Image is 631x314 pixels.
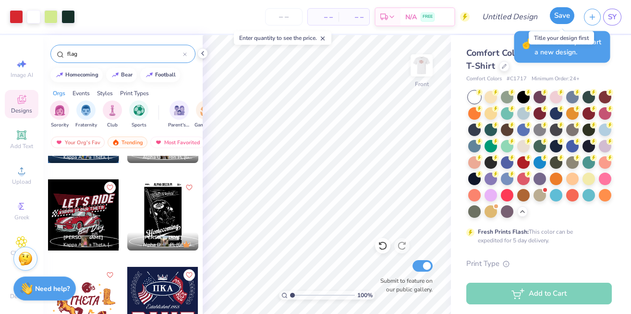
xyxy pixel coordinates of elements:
button: filter button [75,100,97,129]
span: Alpha Omicron Pi, [GEOGRAPHIC_DATA][US_STATE] [143,154,194,161]
button: filter button [103,100,122,129]
input: – – [265,8,303,25]
img: Front [412,56,431,75]
div: Title your design first [529,31,594,45]
span: Upload [12,178,31,186]
span: Parent's Weekend [168,122,190,129]
label: Submit to feature on our public gallery. [375,276,433,294]
button: filter button [50,100,69,129]
span: Decorate [10,292,33,300]
div: Orgs [53,89,65,98]
div: Enter quantity to see the price. [234,31,331,45]
img: most_fav.gif [155,139,162,146]
span: Greek [14,214,29,221]
div: football [155,72,176,77]
span: Image AI [11,71,33,79]
img: trend_line.gif [146,72,153,78]
span: Sports [132,122,146,129]
div: filter for Fraternity [75,100,97,129]
input: Untitled Design [474,7,545,26]
button: Like [183,182,195,193]
div: Trending [108,137,147,148]
div: Styles [97,89,113,98]
div: bear [121,72,133,77]
div: filter for Sports [129,100,148,129]
button: filter button [168,100,190,129]
span: Club [107,122,118,129]
button: bear [106,68,137,82]
div: filter for Club [103,100,122,129]
span: Game Day [194,122,217,129]
img: trend_line.gif [111,72,119,78]
img: most_fav.gif [55,139,63,146]
span: Kappa Alpha Theta, [US_STATE][GEOGRAPHIC_DATA] [63,241,115,249]
span: Comfort Colors Adult Heavyweight T-Shirt [466,47,609,72]
div: filter for Game Day [194,100,217,129]
img: Game Day Image [200,105,211,116]
input: Try "Alpha" [66,49,183,59]
span: Add Text [10,142,33,150]
span: FREE [423,13,433,20]
span: Sorority [51,122,69,129]
div: Print Type [466,258,612,269]
button: filter button [129,100,148,129]
button: Like [104,182,116,193]
div: Print Types [120,89,149,98]
span: – – [344,12,364,22]
div: Your Org's Fav [51,137,105,148]
span: Kappa Alpha Theta, [GEOGRAPHIC_DATA] [63,154,115,161]
img: Sorority Image [54,105,65,116]
span: Clipart & logos [5,249,38,264]
span: – – [314,12,333,22]
div: filter for Parent's Weekend [168,100,190,129]
img: trending.gif [112,139,120,146]
span: [PERSON_NAME] [143,234,182,241]
button: Like [183,269,195,281]
strong: Need help? [35,284,70,293]
button: Like [104,269,116,281]
img: trend_line.gif [56,72,63,78]
span: # C1717 [507,75,527,83]
div: filter for Sorority [50,100,69,129]
div: Front [415,80,429,88]
span: Designs [11,107,32,114]
span: N/A [405,12,417,22]
button: homecoming [50,68,103,82]
button: Save [550,7,574,24]
a: SY [603,9,621,25]
img: Parent's Weekend Image [174,105,185,116]
button: football [140,68,180,82]
span: Minimum Order: 24 + [532,75,580,83]
span: Alpha Delta Pi, [GEOGRAPHIC_DATA][US_STATE] [143,241,194,249]
strong: Fresh Prints Flash: [478,228,529,236]
img: Fraternity Image [81,105,91,116]
img: Sports Image [133,105,145,116]
span: 100 % [357,291,373,300]
span: SY [608,12,617,23]
button: filter button [194,100,217,129]
span: Comfort Colors [466,75,502,83]
span: ☝️ [520,37,532,57]
div: homecoming [65,72,98,77]
div: Events [73,89,90,98]
img: Club Image [107,105,118,116]
div: This color can be expedited for 5 day delivery. [478,227,596,245]
span: Fraternity [75,122,97,129]
span: [PERSON_NAME] [63,234,103,241]
div: Most Favorited [150,137,205,148]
